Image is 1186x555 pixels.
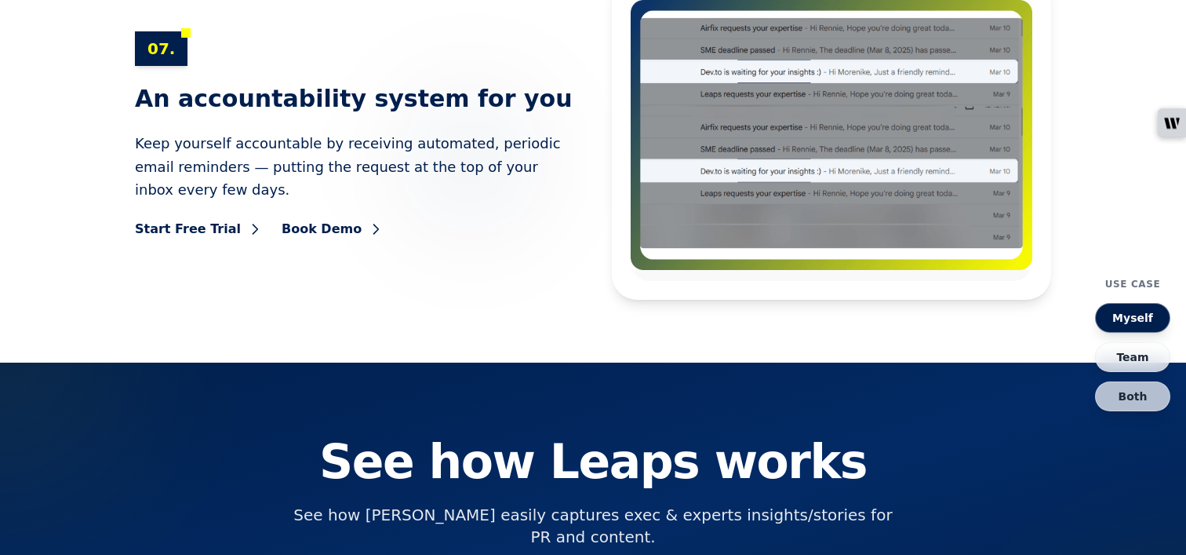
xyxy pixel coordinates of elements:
[1095,303,1170,333] button: Myself
[135,220,263,239] a: Start Free Trial
[1105,278,1161,290] h4: Use Case
[135,85,574,113] h3: An accountability system for you
[135,132,574,201] p: Keep yourself accountable by receiving automated, periodic email reminders — putting the request ...
[1095,342,1170,372] button: Team
[204,438,982,485] h2: See how Leaps works
[292,504,894,548] p: See how [PERSON_NAME] easily captures exec & experts insights/stories for PR and content.
[282,220,384,239] a: Book Demo
[1095,382,1170,411] button: Both
[135,31,187,66] div: 07.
